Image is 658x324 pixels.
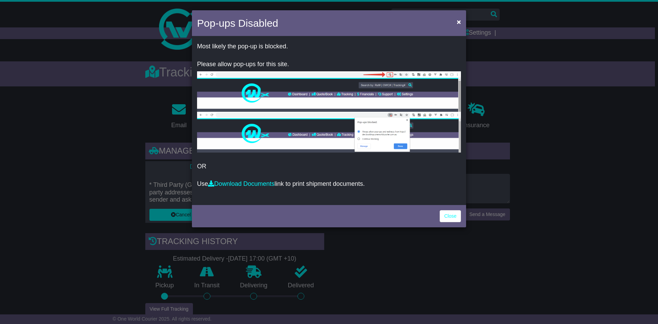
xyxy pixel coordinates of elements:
[457,18,461,26] span: ×
[197,61,461,68] p: Please allow pop-ups for this site.
[453,15,464,29] button: Close
[197,112,461,153] img: allow-popup-2.png
[197,43,461,50] p: Most likely the pop-up is blocked.
[197,180,461,188] p: Use link to print shipment documents.
[192,38,466,203] div: OR
[197,71,461,112] img: allow-popup-1.png
[208,180,275,187] a: Download Documents
[197,15,278,31] h4: Pop-ups Disabled
[440,210,461,222] a: Close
